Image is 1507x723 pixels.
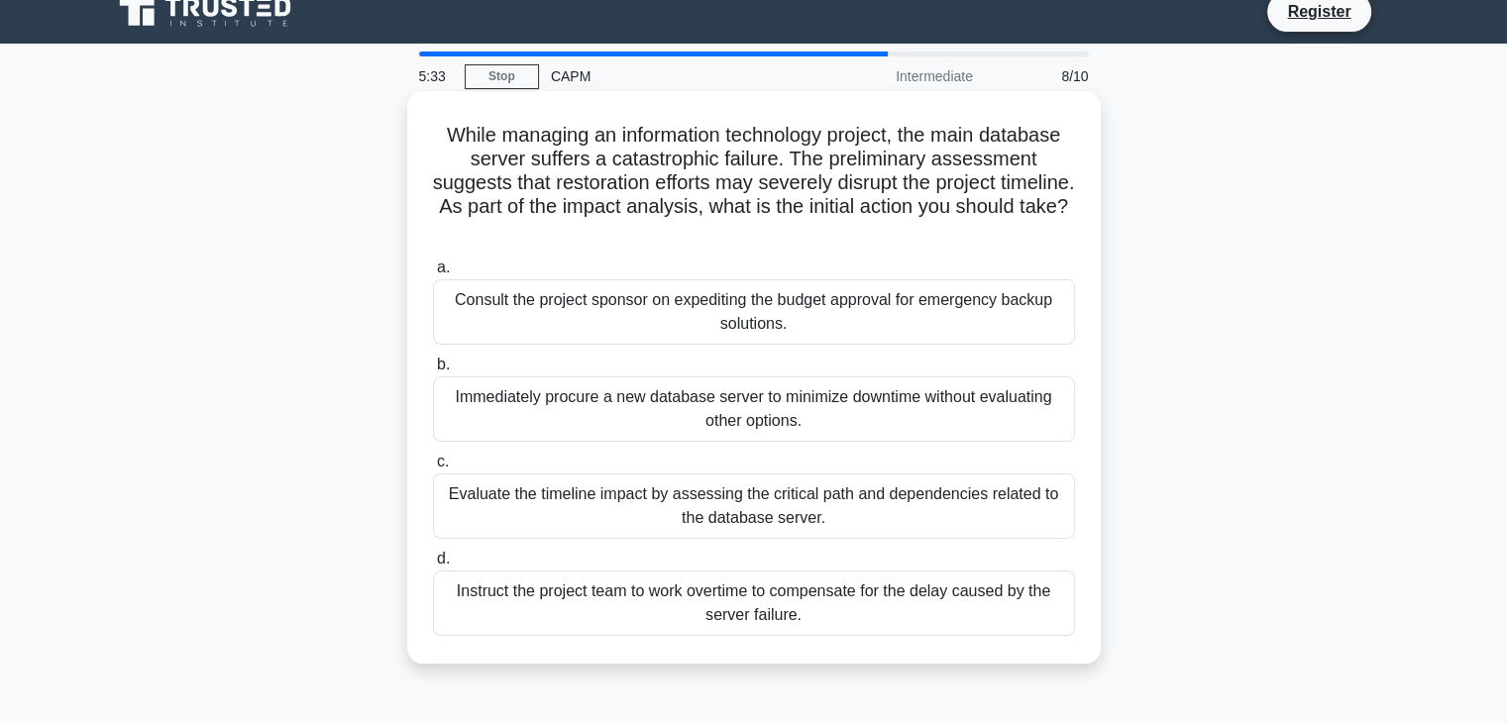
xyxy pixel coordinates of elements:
span: c. [437,453,449,469]
div: Immediately procure a new database server to minimize downtime without evaluating other options. [433,376,1075,442]
h5: While managing an information technology project, the main database server suffers a catastrophic... [431,123,1077,244]
div: Evaluate the timeline impact by assessing the critical path and dependencies related to the datab... [433,473,1075,539]
span: d. [437,550,450,567]
span: b. [437,356,450,372]
div: 8/10 [985,56,1101,96]
a: Stop [465,64,539,89]
div: Consult the project sponsor on expediting the budget approval for emergency backup solutions. [433,279,1075,345]
div: Instruct the project team to work overtime to compensate for the delay caused by the server failure. [433,570,1075,636]
div: Intermediate [811,56,985,96]
span: a. [437,258,450,275]
div: CAPM [539,56,811,96]
div: 5:33 [407,56,465,96]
